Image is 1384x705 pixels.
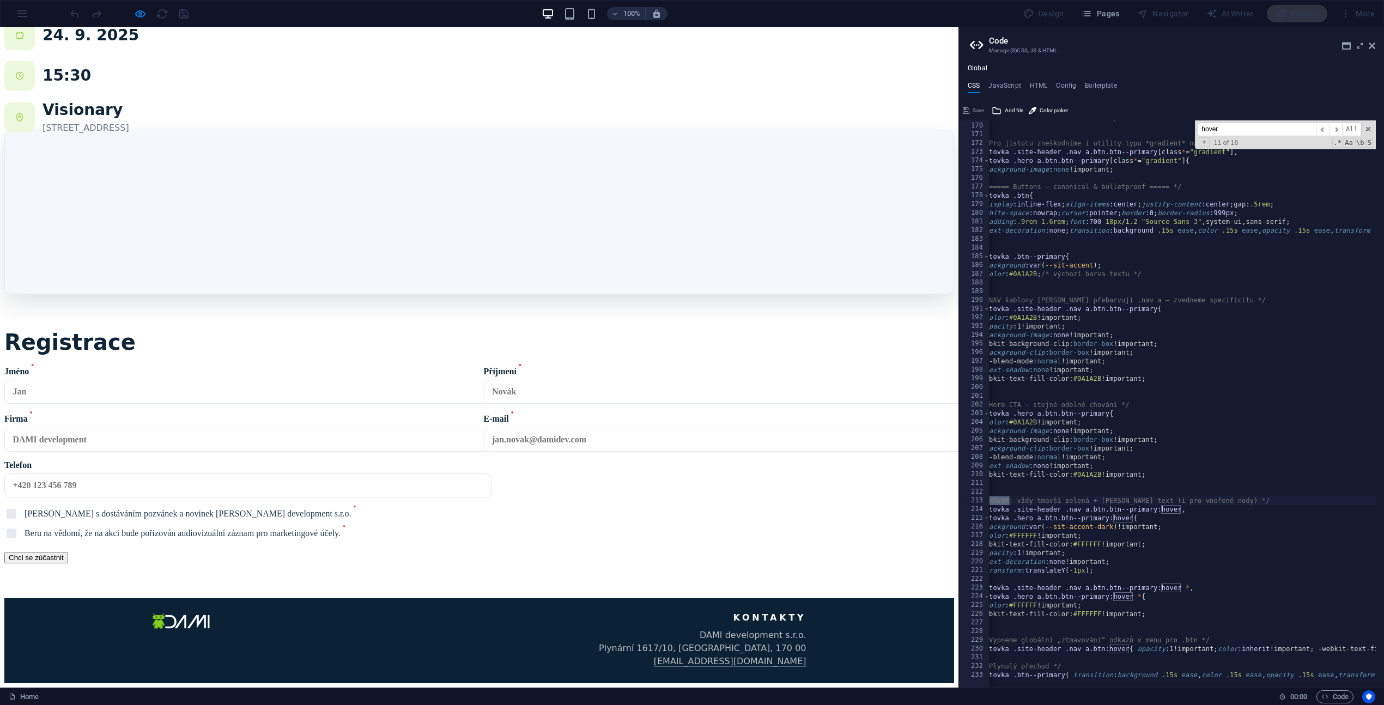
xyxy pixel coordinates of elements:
[354,476,356,484] sup: •
[960,627,990,636] div: 228
[1019,5,1069,22] div: Design (Ctrl+Alt+Y)
[960,287,990,296] div: 189
[960,348,990,357] div: 196
[25,480,356,491] span: [PERSON_NAME] s dostáváním pozvánek a novinek [PERSON_NAME] development s.r.o.
[343,495,345,503] sup: •
[960,235,990,244] div: 183
[960,148,990,156] div: 173
[1321,690,1349,703] span: Code
[7,482,16,491] input: [PERSON_NAME] s dostáváním pozvánek a novinek [PERSON_NAME] development s.r.o.•
[960,392,990,400] div: 201
[484,385,955,397] span: E-mail
[960,331,990,339] div: 194
[484,353,971,376] input: Příjmení•
[1332,138,1343,148] span: RegExp Search
[960,496,990,505] div: 213
[960,453,990,461] div: 208
[960,461,990,470] div: 209
[599,615,806,628] div: Plynární 1617/10, [GEOGRAPHIC_DATA], 170 00
[4,433,475,443] span: Telefon
[511,381,514,390] sup: •
[960,435,990,444] div: 206
[960,217,990,226] div: 181
[1362,690,1375,703] button: Usercentrics
[960,252,990,261] div: 185
[960,322,990,331] div: 193
[1085,82,1117,94] h4: Boilerplate
[960,671,990,679] div: 233
[960,610,990,618] div: 226
[960,130,990,139] div: 171
[960,514,990,522] div: 215
[4,400,491,424] input: Firma•
[960,357,990,366] div: 197
[960,200,990,209] div: 179
[960,418,990,427] div: 204
[1027,104,1070,117] button: Color picker
[43,39,91,58] span: 15:30
[484,400,971,424] input: E-mail•
[990,104,1025,117] button: Add file
[1355,138,1365,148] span: Whole Word Search
[960,618,990,627] div: 227
[960,374,990,383] div: 199
[968,82,980,94] h4: CSS
[960,470,990,479] div: 210
[1342,123,1362,136] span: Alt-Enter
[7,501,16,511] input: Beru na vědomí, že na akci bude pořizován audiovizuální záznam pro marketingové účely.•
[960,339,990,348] div: 195
[1298,692,1300,701] span: :
[960,662,990,671] div: 232
[960,636,990,645] div: 229
[960,296,990,305] div: 190
[1329,123,1342,136] span: ​
[43,95,129,107] div: [STREET_ADDRESS]
[960,183,990,191] div: 177
[960,592,990,601] div: 224
[652,9,661,19] i: On resize automatically adjust zoom level to fit chosen device.
[1210,138,1243,147] span: 11 of 16
[1290,690,1307,703] span: 00 00
[599,586,806,595] div: KONTAKTY
[960,653,990,662] div: 231
[960,209,990,217] div: 180
[153,586,210,601] img: DAMI
[960,244,990,252] div: 184
[989,46,1353,56] h3: Manage (S)CSS, JS & HTML
[960,400,990,409] div: 202
[960,174,990,183] div: 176
[960,479,990,488] div: 211
[968,64,987,73] h4: Global
[960,270,990,278] div: 187
[4,353,491,376] input: Jméno•
[623,7,641,20] h6: 100%
[960,444,990,453] div: 207
[960,191,990,200] div: 178
[31,334,34,342] sup: •
[4,446,491,470] input: Telefon
[1040,104,1068,117] span: Color picker
[484,338,955,349] span: Příjmení
[960,505,990,514] div: 214
[519,334,521,342] sup: •
[960,305,990,313] div: 191
[960,566,990,575] div: 221
[960,522,990,531] div: 216
[960,557,990,566] div: 220
[1198,123,1316,136] input: Search for
[960,488,990,496] div: 212
[960,366,990,374] div: 198
[30,381,33,390] sup: •
[960,156,990,165] div: 174
[960,409,990,418] div: 203
[988,82,1021,94] h4: JavaScript
[1081,8,1119,19] span: Pages
[960,226,990,235] div: 182
[960,121,990,130] div: 170
[9,690,39,703] a: Click to cancel selection. Double-click to open Pages
[4,385,475,397] span: Firma
[1367,138,1373,148] span: Search In Selection
[43,74,129,92] strong: Visionary
[960,575,990,584] div: 222
[1030,82,1048,94] h4: HTML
